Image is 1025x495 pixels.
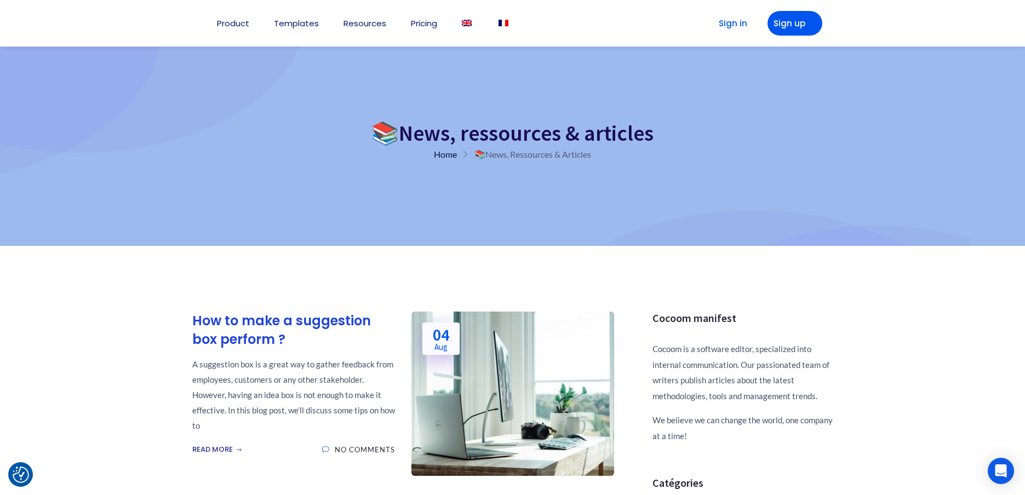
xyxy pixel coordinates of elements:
[192,444,242,455] a: Read more
[335,445,395,454] span: No Comments
[411,19,437,27] a: Pricing
[702,11,757,36] a: Sign in
[652,312,833,325] h3: Cocoom manifest
[434,149,457,159] a: Home
[274,19,319,27] a: Templates
[411,312,614,476] img: Knowledge
[13,467,29,483] button: Consent Preferences
[433,343,449,351] span: Aug
[988,458,1014,484] div: Open Intercom Messenger
[652,341,833,404] p: Cocoom is a software editor, specialized into internal communication. Our passionated team of wri...
[652,476,833,490] h3: Catégories
[652,412,833,444] p: We believe we can change the world, one company at a time!
[343,19,386,27] a: Resources
[322,444,395,455] a: No Comments
[457,147,591,162] li: 📚News, ressources & articles
[13,467,29,483] img: Revisit consent button
[192,312,395,348] a: How to make a suggestion box perform ?
[433,326,449,351] h2: 04
[217,19,249,27] a: Product
[192,356,395,433] p: A suggestion box is a great way to gather feedback from employees, customers or any other stakeho...
[462,20,472,26] img: English
[768,11,822,36] a: Sign up
[499,20,508,26] img: French
[192,122,833,144] h1: 📚News, ressources & articles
